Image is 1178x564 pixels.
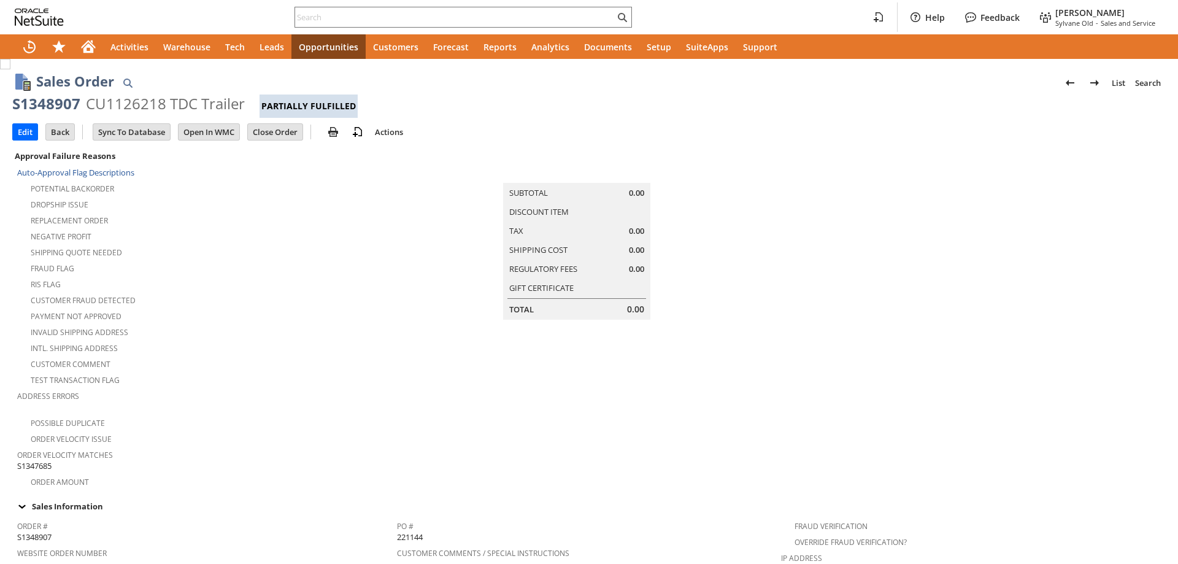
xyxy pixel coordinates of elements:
[44,34,74,59] div: Shortcuts
[1063,75,1077,90] img: Previous
[736,34,785,59] a: Support
[17,167,134,178] a: Auto-Approval Flag Descriptions
[326,125,341,139] img: print.svg
[795,537,907,547] a: Override Fraud Verification?
[1096,18,1098,28] span: -
[679,34,736,59] a: SuiteApps
[248,124,302,140] input: Close Order
[483,41,517,53] span: Reports
[1101,18,1155,28] span: Sales and Service
[299,41,358,53] span: Opportunities
[397,521,414,531] a: PO #
[781,553,822,563] a: IP Address
[15,9,64,26] svg: logo
[370,126,408,137] a: Actions
[31,247,122,258] a: Shipping Quote Needed
[295,10,615,25] input: Search
[31,215,108,226] a: Replacement Order
[46,124,74,140] input: Back
[1130,73,1166,93] a: Search
[12,498,1166,514] td: Sales Information
[36,71,114,91] h1: Sales Order
[743,41,777,53] span: Support
[397,548,569,558] a: Customer Comments / Special Instructions
[110,41,148,53] span: Activities
[12,94,80,114] div: S1348907
[795,521,868,531] a: Fraud Verification
[629,187,644,199] span: 0.00
[103,34,156,59] a: Activities
[509,244,568,255] a: Shipping Cost
[627,303,644,315] span: 0.00
[163,41,210,53] span: Warehouse
[22,39,37,54] svg: Recent Records
[81,39,96,54] svg: Home
[74,34,103,59] a: Home
[31,231,91,242] a: Negative Profit
[156,34,218,59] a: Warehouse
[31,434,112,444] a: Order Velocity Issue
[1087,75,1102,90] img: Next
[86,94,245,114] div: CU1126218 TDC Trailer
[17,521,48,531] a: Order #
[629,244,644,256] span: 0.00
[120,75,135,90] img: Quick Find
[93,124,170,140] input: Sync To Database
[925,12,945,23] label: Help
[31,327,128,338] a: Invalid Shipping Address
[509,225,523,236] a: Tax
[17,531,52,543] span: S1348907
[1055,7,1125,18] span: [PERSON_NAME]
[629,225,644,237] span: 0.00
[291,34,366,59] a: Opportunities
[252,34,291,59] a: Leads
[15,34,44,59] a: Recent Records
[1107,73,1130,93] a: List
[584,41,632,53] span: Documents
[12,498,1161,514] div: Sales Information
[373,41,418,53] span: Customers
[31,477,89,487] a: Order Amount
[615,10,629,25] svg: Search
[350,125,365,139] img: add-record.svg
[366,34,426,59] a: Customers
[397,531,423,543] span: 221144
[31,183,114,194] a: Potential Backorder
[509,187,548,198] a: Subtotal
[433,41,469,53] span: Forecast
[31,263,74,274] a: Fraud Flag
[179,124,239,140] input: Open In WMC
[260,41,284,53] span: Leads
[17,548,107,558] a: Website Order Number
[647,41,671,53] span: Setup
[260,95,358,118] div: Partially Fulfilled
[31,199,88,210] a: Dropship Issue
[1055,18,1093,28] span: Sylvane Old
[509,282,574,293] a: Gift Certificate
[629,263,644,275] span: 0.00
[31,343,118,353] a: Intl. Shipping Address
[17,391,79,401] a: Address Errors
[531,41,569,53] span: Analytics
[509,263,577,274] a: Regulatory Fees
[31,375,120,385] a: Test Transaction Flag
[225,41,245,53] span: Tech
[31,295,136,306] a: Customer Fraud Detected
[13,124,37,140] input: Edit
[577,34,639,59] a: Documents
[503,163,650,183] caption: Summary
[17,450,113,460] a: Order Velocity Matches
[52,39,66,54] svg: Shortcuts
[426,34,476,59] a: Forecast
[509,304,534,315] a: Total
[31,359,110,369] a: Customer Comment
[17,460,52,472] span: S1347685
[509,206,569,217] a: Discount Item
[476,34,524,59] a: Reports
[12,148,392,164] div: Approval Failure Reasons
[524,34,577,59] a: Analytics
[31,311,121,322] a: Payment not approved
[218,34,252,59] a: Tech
[686,41,728,53] span: SuiteApps
[31,418,105,428] a: Possible Duplicate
